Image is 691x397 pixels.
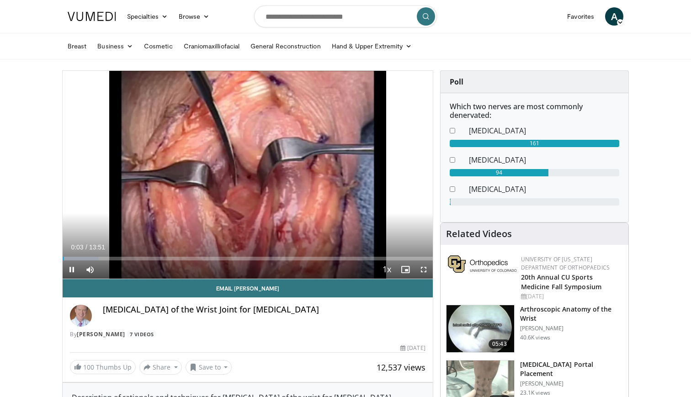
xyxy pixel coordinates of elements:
[63,257,433,260] div: Progress Bar
[138,37,178,55] a: Cosmetic
[127,330,157,338] a: 7 Videos
[245,37,326,55] a: General Reconstruction
[450,140,619,147] div: 161
[70,305,92,327] img: Avatar
[450,198,451,206] div: 1
[396,260,415,279] button: Enable picture-in-picture mode
[521,273,601,291] a: 20th Annual CU Sports Medicine Fall Symposium
[186,360,232,375] button: Save to
[139,360,182,375] button: Share
[450,102,619,120] h6: Which two nerves are most commonly denervated:
[85,243,87,251] span: /
[62,37,92,55] a: Breast
[70,360,136,374] a: 100 Thumbs Up
[520,360,623,378] h3: [MEDICAL_DATA] Portal Placement
[89,243,105,251] span: 13:51
[377,362,425,373] span: 12,537 views
[81,260,99,279] button: Mute
[462,154,626,165] dd: [MEDICAL_DATA]
[450,169,549,176] div: 94
[446,305,514,353] img: a6f1be81-36ec-4e38-ae6b-7e5798b3883c.150x105_q85_crop-smart_upscale.jpg
[83,363,94,371] span: 100
[446,305,623,353] a: 05:43 Arthroscopic Anatomy of the Wrist [PERSON_NAME] 40.6K views
[462,184,626,195] dd: [MEDICAL_DATA]
[562,7,600,26] a: Favorites
[71,243,83,251] span: 0:03
[63,279,433,297] a: Email [PERSON_NAME]
[77,330,125,338] a: [PERSON_NAME]
[462,125,626,136] dd: [MEDICAL_DATA]
[520,334,550,341] p: 40.6K views
[70,330,425,339] div: By
[178,37,245,55] a: Craniomaxilliofacial
[254,5,437,27] input: Search topics, interventions
[173,7,215,26] a: Browse
[63,71,433,279] video-js: Video Player
[605,7,623,26] a: A
[520,380,623,387] p: [PERSON_NAME]
[415,260,433,279] button: Fullscreen
[63,260,81,279] button: Pause
[520,305,623,323] h3: Arthroscopic Anatomy of the Wrist
[68,12,116,21] img: VuMedi Logo
[446,228,512,239] h4: Related Videos
[489,339,510,349] span: 05:43
[521,255,610,271] a: University of [US_STATE] Department of Orthopaedics
[122,7,173,26] a: Specialties
[326,37,418,55] a: Hand & Upper Extremity
[378,260,396,279] button: Playback Rate
[92,37,138,55] a: Business
[400,344,425,352] div: [DATE]
[448,255,516,273] img: 355603a8-37da-49b6-856f-e00d7e9307d3.png.150x105_q85_autocrop_double_scale_upscale_version-0.2.png
[520,389,550,397] p: 23.1K views
[521,292,621,301] div: [DATE]
[520,325,623,332] p: [PERSON_NAME]
[450,77,463,87] strong: Poll
[103,305,425,315] h4: [MEDICAL_DATA] of the Wrist Joint for [MEDICAL_DATA]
